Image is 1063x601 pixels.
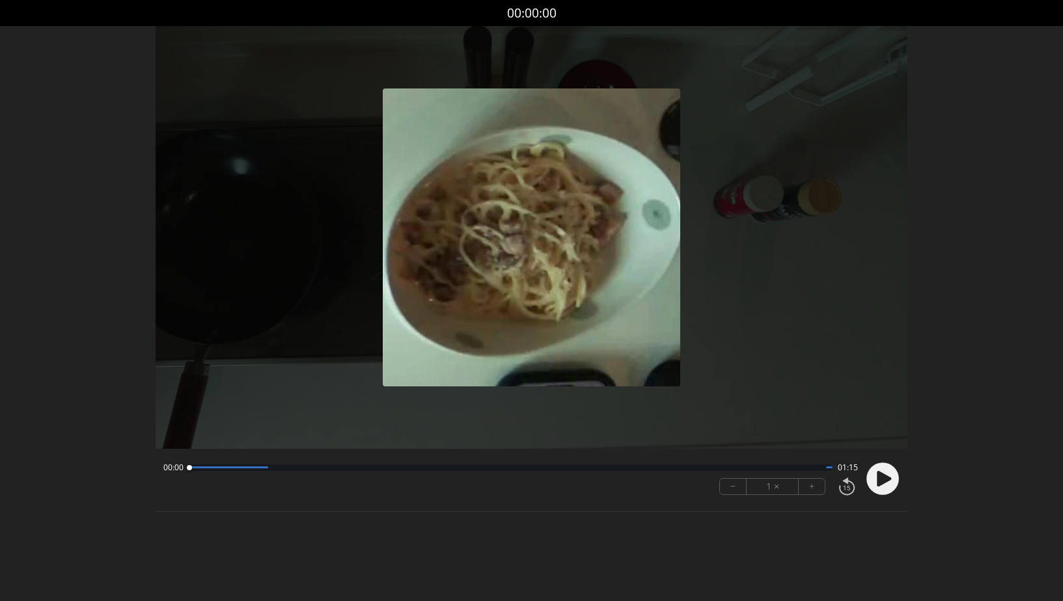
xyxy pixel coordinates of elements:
[383,88,681,386] img: Poster Image
[799,479,825,494] button: +
[163,462,184,473] span: 00:00
[747,479,799,494] div: 1 ×
[838,462,858,473] span: 01:15
[720,479,747,494] button: −
[507,4,557,23] a: 00:00:00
